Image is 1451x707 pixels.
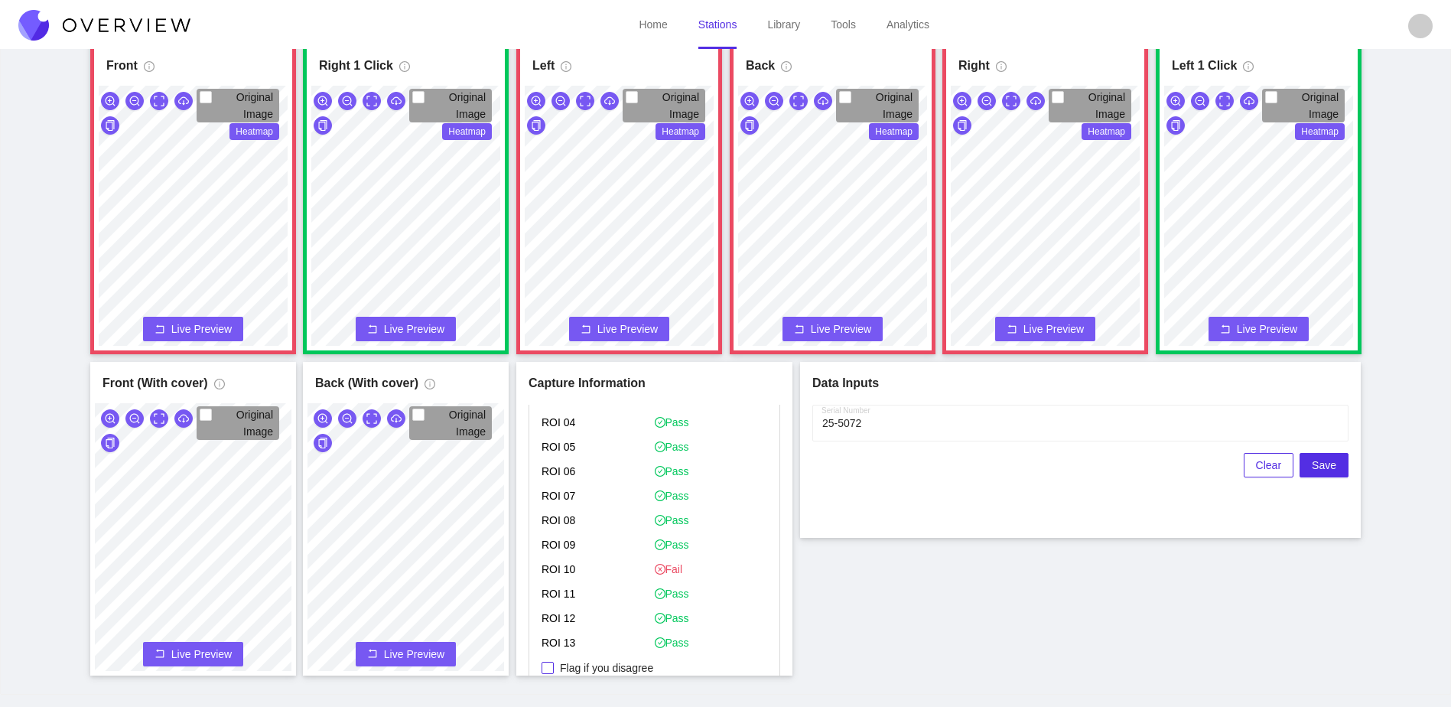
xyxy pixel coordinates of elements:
span: expand [154,413,164,425]
span: copy [317,438,328,450]
span: cloud-download [1030,96,1041,108]
span: Heatmap [442,123,492,140]
span: Heatmap [1082,123,1131,140]
p: ROI 09 [542,534,655,559]
span: zoom-out [1195,96,1205,108]
span: info-circle [781,61,792,78]
span: Live Preview [597,321,658,337]
button: expand [363,92,381,110]
button: rollbackLive Preview [356,317,456,341]
span: Pass [655,415,689,430]
span: Original Image [449,409,486,438]
button: zoom-out [338,409,356,428]
button: cloud-download [1026,92,1045,110]
span: Live Preview [384,321,444,337]
span: check-circle [655,588,665,599]
button: cloud-download [387,409,405,428]
span: rollback [1007,324,1017,336]
button: zoom-out [765,92,783,110]
span: zoom-out [342,96,353,108]
span: copy [317,120,328,132]
span: check-circle [655,515,665,526]
span: check-circle [655,490,665,501]
span: Live Preview [384,647,444,662]
span: Pass [655,439,689,454]
h1: Left 1 Click [1172,57,1237,75]
button: cloud-download [174,92,193,110]
span: cloud-download [1244,96,1254,108]
button: rollbackLive Preview [569,317,669,341]
button: zoom-out [125,409,144,428]
span: Original Image [449,91,486,120]
button: zoom-in [740,92,759,110]
span: rollback [794,324,805,336]
button: rollbackLive Preview [143,317,243,341]
span: zoom-out [769,96,779,108]
span: info-circle [399,61,410,78]
span: zoom-in [957,96,968,108]
span: Live Preview [171,647,232,662]
button: zoom-out [125,92,144,110]
span: zoom-in [1170,96,1181,108]
p: ROI 11 [542,583,655,608]
a: Home [639,18,667,31]
span: cloud-download [178,413,189,425]
button: copy [953,116,971,135]
span: Flag if you disagree [554,660,659,676]
button: zoom-out [338,92,356,110]
span: Original Image [1302,91,1339,120]
span: Pass [655,513,689,528]
span: cloud-download [391,96,402,108]
button: cloud-download [174,409,193,428]
h1: Back [746,57,775,75]
span: Heatmap [229,123,279,140]
span: expand [793,96,804,108]
span: Live Preview [1237,321,1297,337]
a: Analytics [887,18,929,31]
span: cloud-download [604,96,615,108]
span: rollback [367,648,378,660]
span: Live Preview [1023,321,1084,337]
button: zoom-in [101,92,119,110]
span: zoom-in [105,413,115,425]
button: Clear [1244,453,1293,477]
button: expand [1215,92,1234,110]
button: copy [101,434,119,452]
span: zoom-out [342,413,353,425]
button: cloud-download [600,92,619,110]
span: copy [957,120,968,132]
button: zoom-out [1191,92,1209,110]
span: Pass [655,537,689,552]
button: rollbackLive Preview [143,642,243,666]
span: Original Image [662,91,699,120]
button: rollbackLive Preview [356,642,456,666]
button: copy [314,434,332,452]
span: check-circle [655,613,665,624]
span: expand [580,96,590,108]
span: rollback [155,324,165,336]
button: copy [740,116,759,135]
span: Pass [655,611,689,626]
span: info-circle [1243,61,1254,78]
button: zoom-in [314,92,332,110]
span: Heatmap [1295,123,1345,140]
h1: Front (With cover) [102,374,208,393]
button: expand [363,409,381,428]
button: zoom-in [527,92,545,110]
button: copy [314,116,332,135]
label: Serial Number [821,405,870,417]
img: Overview [18,10,190,41]
span: zoom-in [317,96,328,108]
span: zoom-out [129,413,140,425]
button: copy [1166,116,1185,135]
span: Clear [1256,457,1281,474]
span: Pass [655,464,689,479]
p: ROI 12 [542,608,655,632]
span: check-circle [655,637,665,648]
span: expand [366,96,377,108]
span: Original Image [236,91,273,120]
span: rollback [581,324,591,336]
span: check-circle [655,466,665,477]
h1: Left [532,57,555,75]
span: Pass [655,488,689,503]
